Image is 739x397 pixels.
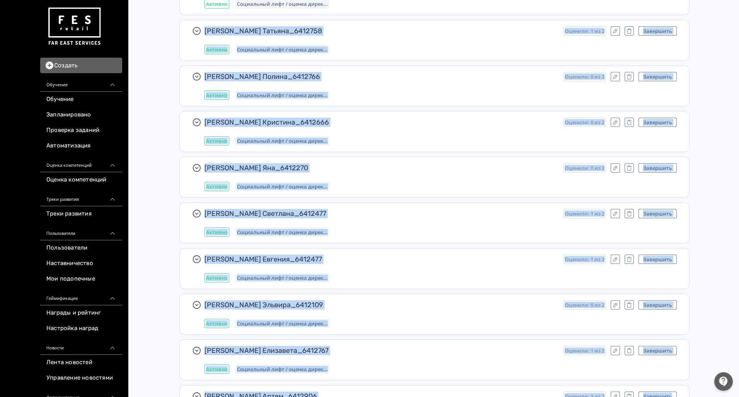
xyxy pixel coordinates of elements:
span: Социальный лифт / оценка директора магазина [237,1,328,7]
div: Геймификация [40,287,122,305]
button: Завершить [639,72,677,81]
span: Оценили: 0 из 2 [565,302,604,308]
span: Оценили: 1 из 2 [565,210,604,217]
a: Пользователи [40,240,122,256]
span: Активно [206,138,228,144]
span: Активно [206,183,228,190]
a: Треки развития [40,206,122,222]
span: [PERSON_NAME] Полина_6412766 [204,72,557,81]
a: Мои подопечные [40,271,122,287]
span: Активно [206,320,228,327]
span: [PERSON_NAME] Светлана_6412477 [204,209,557,218]
a: Настройка наград [40,321,122,336]
span: Активно [206,275,228,281]
button: Создать [40,58,122,73]
span: Оценили: 1 из 2 [565,256,604,262]
span: Оценили: 0 из 2 [565,165,604,171]
span: [PERSON_NAME] Кристина_6412666 [204,118,557,127]
img: https://files.teachbase.ru/system/account/57463/logo/medium-936fc5084dd2c598f50a98b9cbe0469a.png [46,5,102,48]
button: Завершить [639,163,677,173]
a: Наставничество [40,256,122,271]
a: Автоматизация [40,138,122,154]
span: Социальный лифт / оценка директора магазина [237,275,328,281]
span: Оценили: 0 из 2 [565,119,604,125]
a: Оценка компетенций [40,172,122,188]
a: Запланировано [40,107,122,123]
button: Завершить [639,118,677,127]
span: Социальный лифт / оценка директора магазина [237,183,328,190]
span: Активно [206,366,228,372]
div: Обучение [40,73,122,92]
span: [PERSON_NAME] Елизавета_6412767 [204,346,557,355]
span: Социальный лифт / оценка директора магазина [237,320,328,327]
a: Обучение [40,92,122,107]
span: Оценили: 1 из 2 [565,347,604,354]
a: Лента новостей [40,355,122,370]
span: Оценили: 0 из 2 [565,74,604,80]
span: [PERSON_NAME] Евгения_6412477 [204,255,557,264]
span: Социальный лифт / оценка директора магазина [237,46,328,53]
span: Социальный лифт / оценка директора магазина [237,92,328,98]
span: Социальный лифт / оценка директора магазина [237,138,328,144]
span: Активно [206,46,228,53]
span: [PERSON_NAME] Яна_6412270 [204,163,557,173]
span: Социальный лифт / оценка директора магазина [237,229,328,235]
div: Оценка компетенций [40,154,122,172]
a: Управление новостями [40,370,122,386]
button: Завершить [639,255,677,264]
span: Активно [206,92,228,98]
span: Социальный лифт / оценка директора магазина [237,366,328,372]
span: Активно [206,1,228,7]
button: Завершить [639,346,677,355]
span: [PERSON_NAME] Эльвира_6412109 [204,300,557,310]
button: Завершить [639,209,677,218]
span: [PERSON_NAME] Татьяна_6412758 [204,26,557,36]
div: Новости [40,336,122,355]
span: Оценили: 1 из 2 [565,28,604,34]
div: Треки развития [40,188,122,206]
span: Активно [206,229,228,235]
a: Проверка заданий [40,123,122,138]
button: Завершить [639,26,677,36]
div: Пользователи [40,222,122,240]
button: Завершить [639,300,677,310]
a: Награды и рейтинг [40,305,122,321]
